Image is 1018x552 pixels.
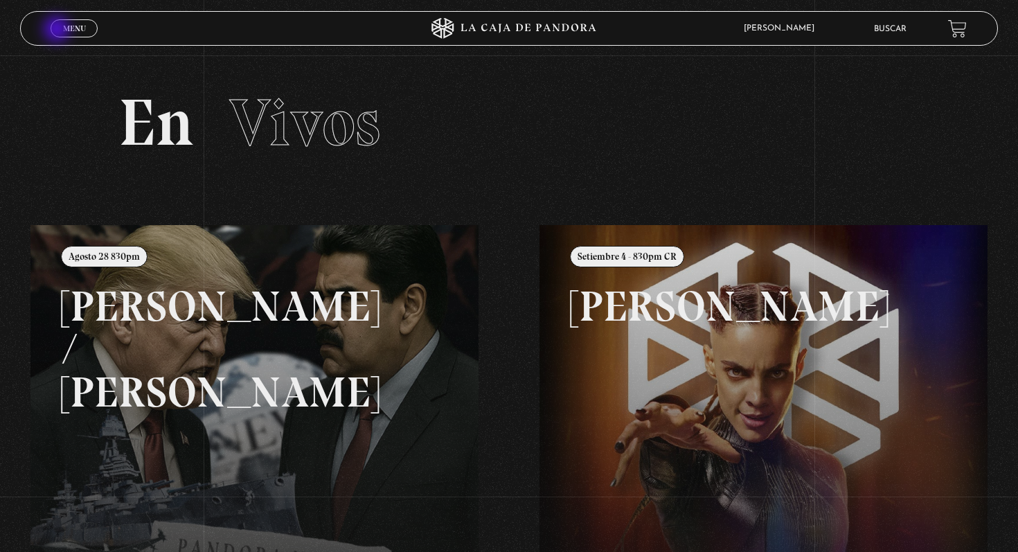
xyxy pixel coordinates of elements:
[118,90,900,156] h2: En
[229,83,380,162] span: Vivos
[737,24,828,33] span: [PERSON_NAME]
[874,25,907,33] a: Buscar
[63,24,86,33] span: Menu
[948,19,967,37] a: View your shopping cart
[58,36,91,46] span: Cerrar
